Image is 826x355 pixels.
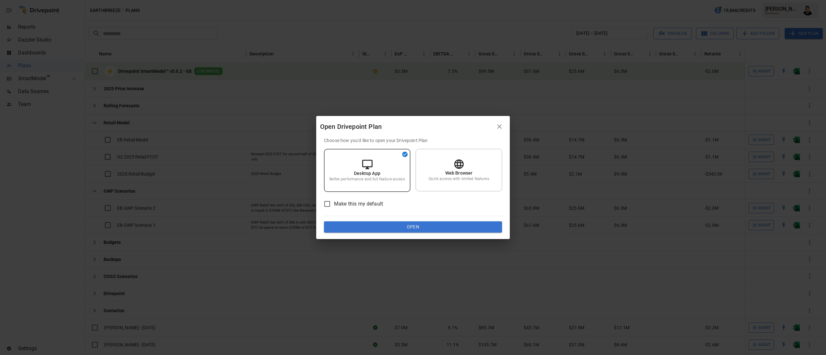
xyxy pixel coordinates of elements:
p: Desktop App [354,170,380,177]
span: Make this my default [334,200,383,208]
p: Quick access with limited features [428,176,489,182]
p: Choose how you'd like to open your Drivepoint Plan [324,137,502,144]
p: Web Browser [445,170,473,176]
p: Better performance and full feature access [329,177,405,182]
div: Open Drivepoint Plan [320,121,493,132]
button: Open [324,221,502,233]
